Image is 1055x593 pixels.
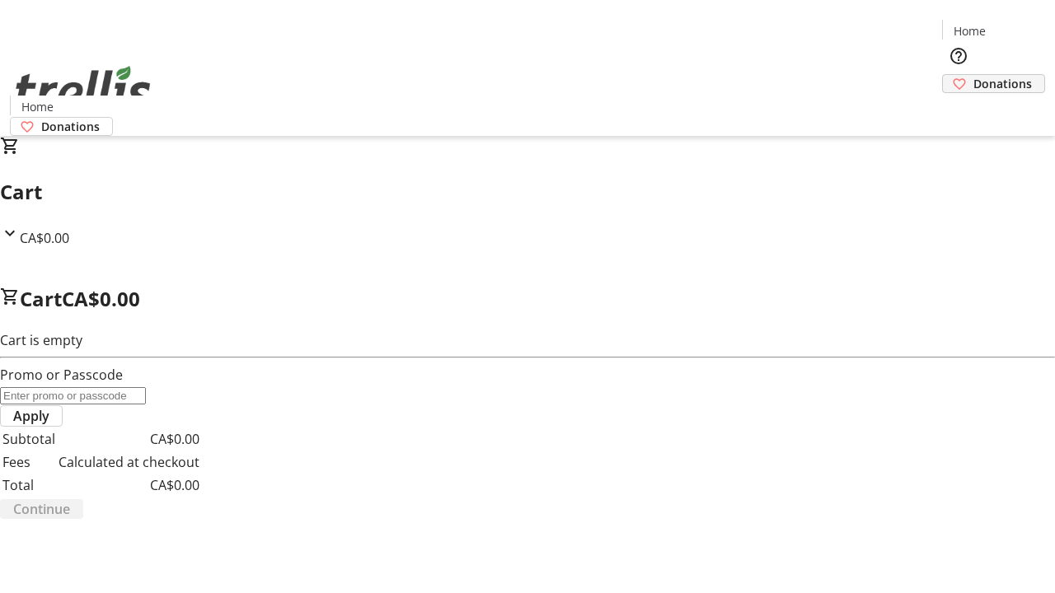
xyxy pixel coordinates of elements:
[2,474,56,496] td: Total
[973,75,1032,92] span: Donations
[2,428,56,450] td: Subtotal
[10,48,157,130] img: Orient E2E Organization DZeOS9eTtn's Logo
[10,117,113,136] a: Donations
[954,22,986,40] span: Home
[942,40,975,72] button: Help
[41,118,100,135] span: Donations
[58,451,200,473] td: Calculated at checkout
[13,406,49,426] span: Apply
[58,474,200,496] td: CA$0.00
[942,93,975,126] button: Cart
[20,229,69,247] span: CA$0.00
[21,98,54,115] span: Home
[2,451,56,473] td: Fees
[11,98,63,115] a: Home
[62,285,140,312] span: CA$0.00
[943,22,996,40] a: Home
[942,74,1045,93] a: Donations
[58,428,200,450] td: CA$0.00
